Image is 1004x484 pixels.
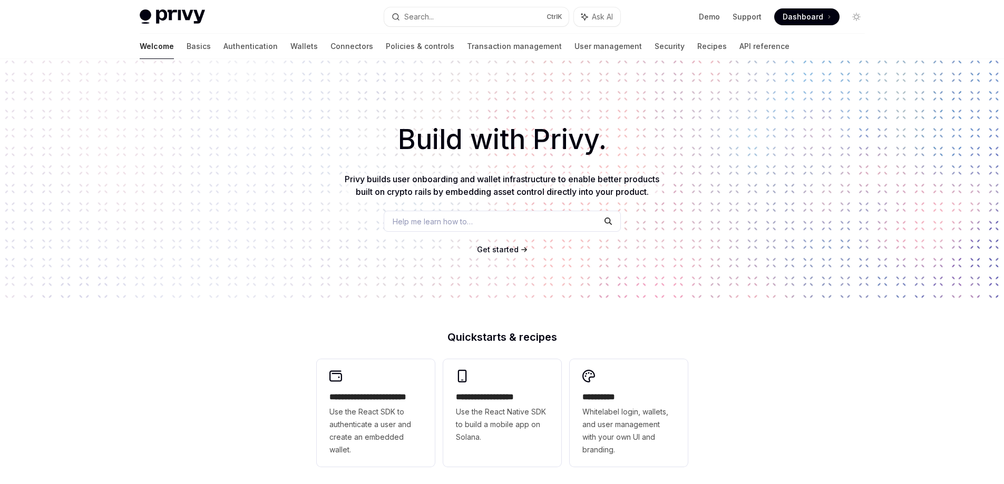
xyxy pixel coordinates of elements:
span: Help me learn how to… [393,216,473,227]
a: Wallets [290,34,318,59]
div: Search... [404,11,434,23]
a: Authentication [223,34,278,59]
a: Basics [187,34,211,59]
a: Policies & controls [386,34,454,59]
button: Ask AI [574,7,620,26]
h2: Quickstarts & recipes [317,332,688,342]
span: Whitelabel login, wallets, and user management with your own UI and branding. [582,406,675,456]
a: **** **** **** ***Use the React Native SDK to build a mobile app on Solana. [443,359,561,467]
a: Transaction management [467,34,562,59]
img: light logo [140,9,205,24]
button: Search...CtrlK [384,7,569,26]
a: Dashboard [774,8,840,25]
span: Dashboard [783,12,823,22]
span: Privy builds user onboarding and wallet infrastructure to enable better products built on crypto ... [345,174,659,197]
span: Ctrl K [547,13,562,21]
span: Use the React SDK to authenticate a user and create an embedded wallet. [329,406,422,456]
a: Support [733,12,762,22]
a: Recipes [697,34,727,59]
span: Use the React Native SDK to build a mobile app on Solana. [456,406,549,443]
button: Toggle dark mode [848,8,865,25]
a: Security [655,34,685,59]
span: Ask AI [592,12,613,22]
a: API reference [739,34,789,59]
a: Connectors [330,34,373,59]
a: Get started [477,244,519,255]
a: Demo [699,12,720,22]
a: User management [574,34,642,59]
h1: Build with Privy. [17,119,987,160]
span: Get started [477,245,519,254]
a: Welcome [140,34,174,59]
a: **** *****Whitelabel login, wallets, and user management with your own UI and branding. [570,359,688,467]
